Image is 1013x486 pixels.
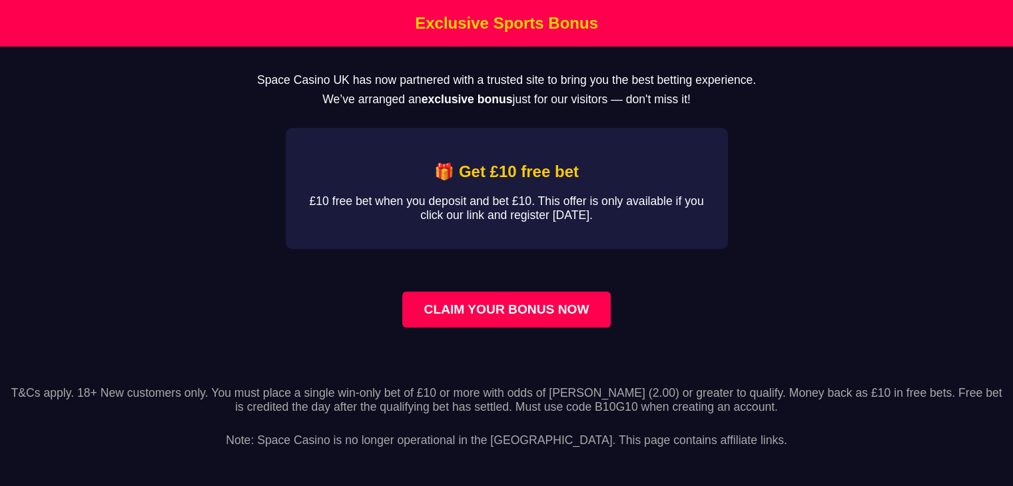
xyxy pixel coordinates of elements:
p: £10 free bet when you deposit and bet £10. This offer is only available if you click our link and... [307,194,707,222]
p: T&Cs apply. 18+ New customers only. You must place a single win-only bet of £10 or more with odds... [11,386,1002,414]
a: Claim your bonus now [402,292,610,328]
h1: Exclusive Sports Bonus [3,14,1010,33]
h2: 🎁 Get £10 free bet [307,162,707,181]
div: Affiliate Bonus [286,128,728,249]
p: Space Casino UK has now partnered with a trusted site to bring you the best betting experience. [21,73,992,87]
strong: exclusive bonus [422,93,513,106]
p: We’ve arranged an just for our visitors — don't miss it! [21,93,992,107]
p: Note: Space Casino is no longer operational in the [GEOGRAPHIC_DATA]. This page contains affiliat... [11,419,1002,447]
